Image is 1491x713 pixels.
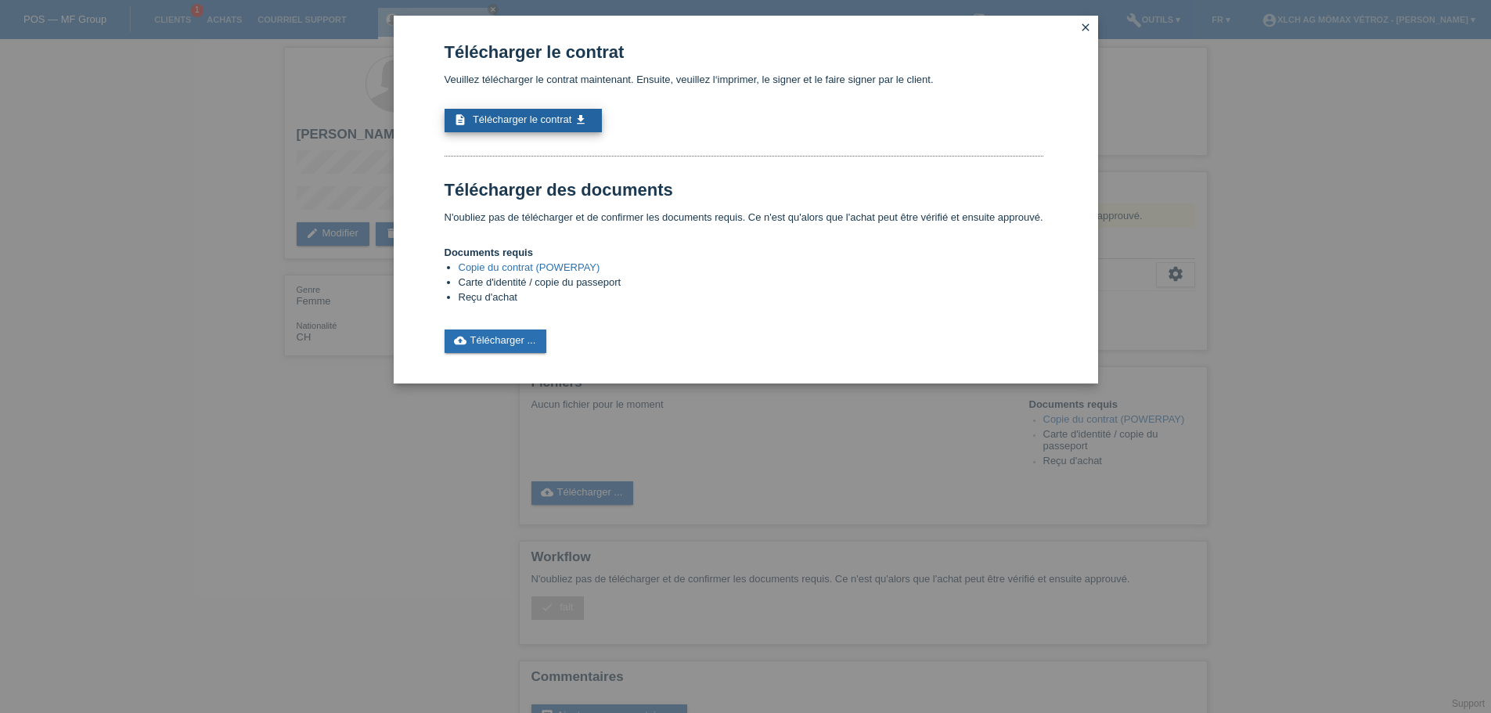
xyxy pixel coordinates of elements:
[445,42,1043,62] h1: Télécharger le contrat
[1079,21,1092,34] i: close
[445,109,602,132] a: description Télécharger le contrat get_app
[459,291,1043,306] li: Reçu d'achat
[445,74,1043,85] p: Veuillez télécharger le contrat maintenant. Ensuite, veuillez l‘imprimer, le signer et le faire s...
[445,247,1043,258] h4: Documents requis
[574,113,587,126] i: get_app
[1075,20,1096,38] a: close
[445,329,547,353] a: cloud_uploadTélécharger ...
[454,334,466,347] i: cloud_upload
[459,276,1043,291] li: Carte d'identité / copie du passeport
[459,261,600,273] a: Copie du contrat (POWERPAY)
[454,113,466,126] i: description
[473,113,571,125] span: Télécharger le contrat
[445,180,1043,200] h1: Télécharger des documents
[445,211,1043,223] p: N'oubliez pas de télécharger et de confirmer les documents requis. Ce n'est qu'alors que l'achat ...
